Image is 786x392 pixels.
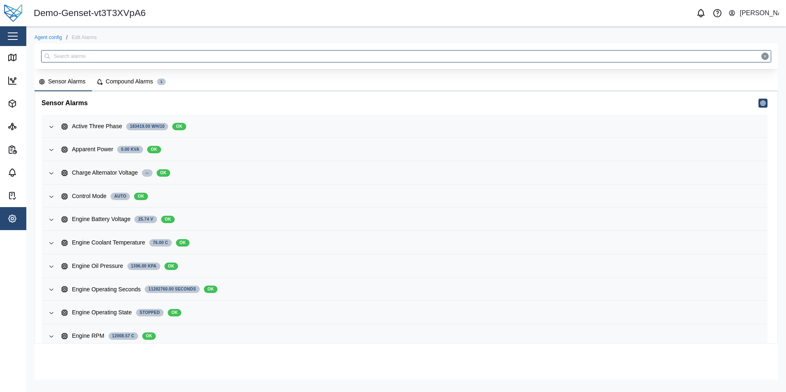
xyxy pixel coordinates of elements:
[4,4,22,22] img: Main Logo
[728,7,779,19] button: [PERSON_NAME]
[35,35,62,40] a: Agent config
[42,98,88,108] h5: Sensor Alarms
[121,146,139,153] span: 0.00 KVA
[42,138,767,161] button: Apparent Power0.00 KVAOK
[21,191,43,200] div: Tasks
[160,170,167,176] span: OK
[21,76,56,85] div: Dashboard
[165,216,171,223] span: OK
[72,238,145,247] div: Engine Coolant Temperature
[176,123,183,130] span: OK
[42,162,767,184] button: Charge Alternator Voltage--OK
[112,333,134,339] span: 12008.57 C
[131,263,157,270] span: 1396.00 kPa
[41,50,771,62] input: Search alarms
[42,279,767,301] button: Engine Operating Seconds11282760.00 SecondsOK
[140,309,160,316] span: STOPPED
[138,216,153,223] span: 25.74 V
[72,285,141,294] div: Engine Operating Seconds
[42,208,767,231] button: Engine Battery Voltage25.74 VOK
[740,8,779,18] div: [PERSON_NAME]
[130,123,164,130] span: 183419.00 Wh/10
[21,214,49,223] div: Settings
[21,168,46,177] div: Alarms
[21,53,39,62] div: Map
[180,240,186,246] span: OK
[146,333,153,339] span: OK
[171,309,178,316] span: OK
[42,232,767,254] button: Engine Coolant Temperature76.00 COK
[146,170,148,176] span: --
[72,308,132,317] div: Engine Operating State
[42,115,767,138] button: Active Three Phase183419.00 Wh/10OK
[151,146,157,153] span: OK
[138,193,144,200] span: OK
[21,122,41,131] div: Sites
[42,325,767,347] button: Engine RPM12008.57 COK
[72,122,122,131] div: Active Three Phase
[72,262,123,271] div: Engine Oil Pressure
[106,77,153,86] div: Compound Alarms
[153,240,168,246] span: 76.00 C
[114,193,126,200] span: AUTO
[48,77,86,86] div: Sensor Alarms
[21,99,45,108] div: Assets
[72,168,138,178] div: Charge Alternator Voltage
[72,192,106,201] div: Control Mode
[72,215,130,224] div: Engine Battery Voltage
[66,35,68,40] div: /
[72,332,104,341] div: Engine RPM
[72,35,97,40] div: Edit Alarms
[168,263,175,270] span: OK
[160,79,162,85] span: 1
[21,145,48,154] div: Reports
[42,302,767,324] button: Engine Operating StateSTOPPEDOK
[208,286,214,293] span: OK
[34,6,146,21] div: Demo-Genset-vt3T3XVpA6
[42,185,767,208] button: Control ModeAUTOOK
[42,255,767,277] button: Engine Oil Pressure1396.00 kPaOK
[148,286,196,293] span: 11282760.00 Seconds
[72,145,113,154] div: Apparent Power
